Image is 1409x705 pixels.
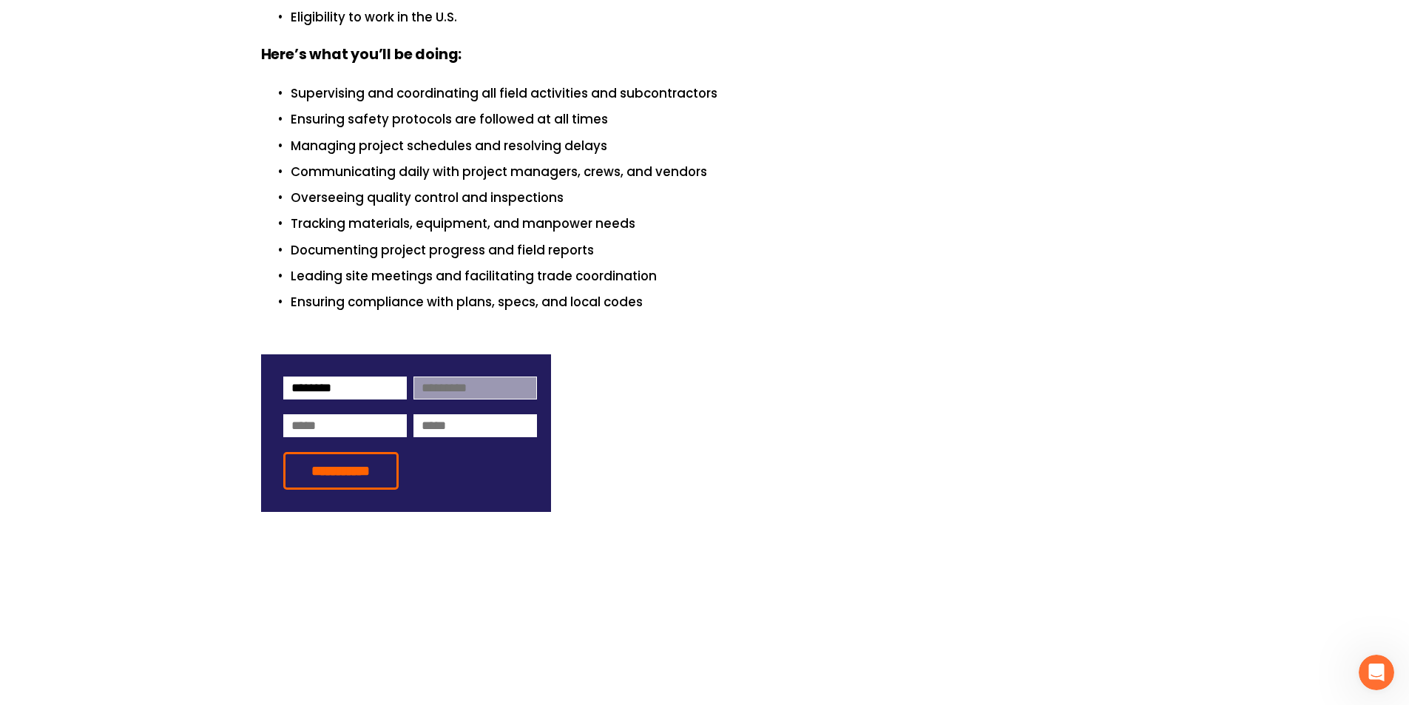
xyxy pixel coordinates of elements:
[291,188,1149,208] p: Overseeing quality control and inspections
[291,214,1149,234] p: Tracking materials, equipment, and manpower needs
[291,266,1149,286] p: Leading site meetings and facilitating trade coordination
[291,240,1149,260] p: Documenting project progress and field reports
[291,84,1149,104] p: Supervising and coordinating all field activities and subcontractors
[291,162,1149,182] p: Communicating daily with project managers, crews, and vendors
[291,7,1149,27] p: Eligibility to work in the U.S.
[261,44,462,68] strong: Here’s what you’ll be doing:
[291,109,1149,129] p: Ensuring safety protocols are followed at all times
[1359,655,1394,690] iframe: Intercom live chat
[291,292,1149,312] p: Ensuring compliance with plans, specs, and local codes
[291,136,1149,156] p: Managing project schedules and resolving delays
